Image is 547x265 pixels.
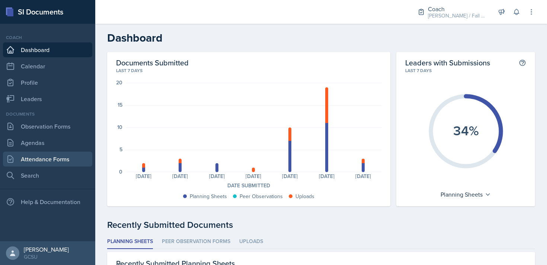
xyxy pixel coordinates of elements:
h2: Dashboard [107,31,535,45]
h2: Documents Submitted [116,58,381,67]
a: Leaders [3,91,92,106]
div: Last 7 days [405,67,526,74]
div: [DATE] [162,174,198,179]
div: 20 [116,80,122,85]
div: Documents [3,111,92,117]
div: [PERSON_NAME] [24,246,69,253]
a: Profile [3,75,92,90]
div: 10 [117,125,122,130]
div: [DATE] [235,174,272,179]
div: 0 [119,169,122,174]
div: [DATE] [308,174,345,179]
div: [PERSON_NAME] / Fall 2025 [428,12,487,20]
h2: Leaders with Submissions [405,58,490,67]
div: [DATE] [272,174,308,179]
div: Help & Documentation [3,194,92,209]
a: Search [3,168,92,183]
li: Uploads [239,235,263,249]
li: Peer Observation Forms [162,235,230,249]
div: Peer Observations [240,193,283,200]
div: 5 [119,147,122,152]
a: Agendas [3,135,92,150]
li: Planning Sheets [107,235,153,249]
div: Coach [3,34,92,41]
div: [DATE] [125,174,162,179]
a: Calendar [3,59,92,74]
div: [DATE] [199,174,235,179]
div: Date Submitted [116,182,381,190]
div: Planning Sheets [437,188,495,200]
a: Observation Forms [3,119,92,134]
div: Uploads [295,193,314,200]
div: Coach [428,4,487,13]
div: GCSU [24,253,69,261]
div: 15 [118,102,122,107]
div: Last 7 days [116,67,381,74]
div: [DATE] [345,174,381,179]
a: Attendance Forms [3,152,92,167]
a: Dashboard [3,42,92,57]
div: Recently Submitted Documents [107,218,535,232]
text: 34% [453,121,479,140]
div: Planning Sheets [190,193,227,200]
